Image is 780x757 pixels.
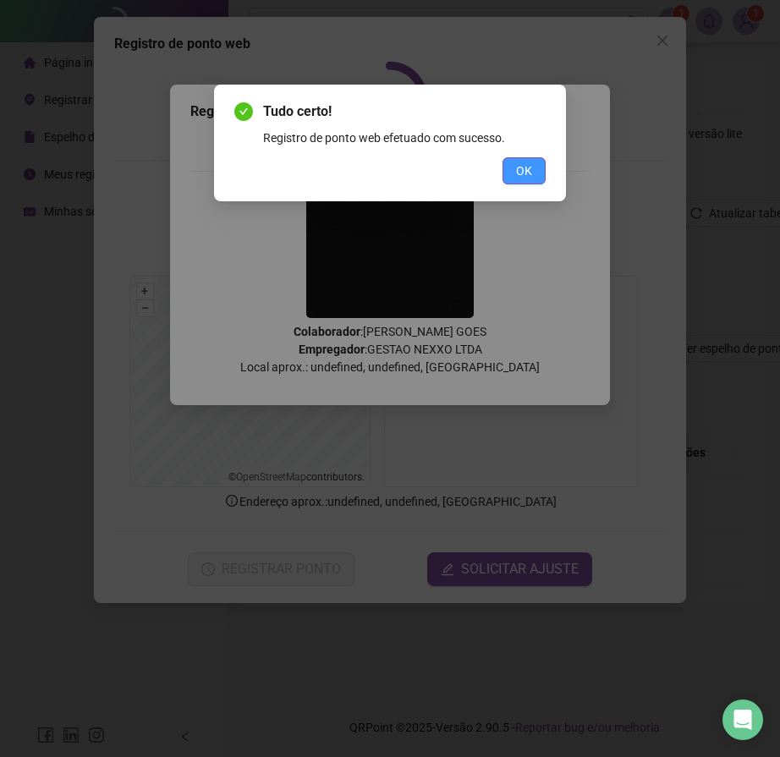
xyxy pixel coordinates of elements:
span: Tudo certo! [263,101,546,122]
div: Registro de ponto web efetuado com sucesso. [263,129,546,147]
span: OK [516,162,532,180]
span: check-circle [234,102,253,121]
button: OK [503,157,546,184]
div: Open Intercom Messenger [722,699,763,740]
